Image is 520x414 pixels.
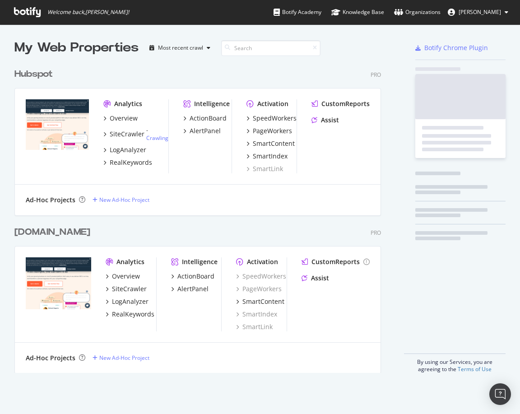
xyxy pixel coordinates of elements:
[371,229,381,237] div: Pro
[242,297,284,306] div: SmartContent
[177,272,214,281] div: ActionBoard
[311,257,360,266] div: CustomReports
[26,99,89,150] img: hubspot.com
[253,114,297,123] div: SpeedWorkers
[112,272,140,281] div: Overview
[146,41,214,55] button: Most recent crawl
[371,71,381,79] div: Pro
[321,99,370,108] div: CustomReports
[321,116,339,125] div: Assist
[253,152,288,161] div: SmartIndex
[311,116,339,125] a: Assist
[103,114,138,123] a: Overview
[236,310,277,319] a: SmartIndex
[106,272,140,281] a: Overview
[14,68,56,81] a: Hubspot
[424,43,488,52] div: Botify Chrome Plugin
[257,99,288,108] div: Activation
[99,196,149,204] div: New Ad-Hoc Project
[394,8,441,17] div: Organizations
[93,354,149,362] a: New Ad-Hoc Project
[190,126,221,135] div: AlertPanel
[246,114,297,123] a: SpeedWorkers
[182,257,218,266] div: Intelligence
[114,99,142,108] div: Analytics
[177,284,209,293] div: AlertPanel
[404,354,506,373] div: By using our Services, you are agreeing to the
[146,134,168,142] a: Crawling
[171,284,209,293] a: AlertPanel
[158,45,203,51] div: Most recent crawl
[246,139,295,148] a: SmartContent
[103,158,152,167] a: RealKeywords
[112,297,149,306] div: LogAnalyzer
[146,126,168,142] div: -
[26,195,75,205] div: Ad-Hoc Projects
[103,126,168,142] a: SiteCrawler- Crawling
[103,145,146,154] a: LogAnalyzer
[253,139,295,148] div: SmartContent
[246,164,283,173] a: SmartLink
[489,383,511,405] div: Open Intercom Messenger
[253,126,292,135] div: PageWorkers
[110,145,146,154] div: LogAnalyzer
[311,274,329,283] div: Assist
[47,9,129,16] span: Welcome back, [PERSON_NAME] !
[247,257,278,266] div: Activation
[14,226,90,239] div: [DOMAIN_NAME]
[93,196,149,204] a: New Ad-Hoc Project
[106,284,147,293] a: SiteCrawler
[112,284,147,293] div: SiteCrawler
[14,68,53,81] div: Hubspot
[236,297,284,306] a: SmartContent
[183,114,227,123] a: ActionBoard
[26,354,75,363] div: Ad-Hoc Projects
[14,39,139,57] div: My Web Properties
[331,8,384,17] div: Knowledge Base
[236,284,282,293] a: PageWorkers
[14,57,388,373] div: grid
[236,322,273,331] a: SmartLink
[171,272,214,281] a: ActionBoard
[302,274,329,283] a: Assist
[190,114,227,123] div: ActionBoard
[112,310,154,319] div: RealKeywords
[302,257,370,266] a: CustomReports
[110,158,152,167] div: RealKeywords
[194,99,230,108] div: Intelligence
[110,114,138,123] div: Overview
[99,354,149,362] div: New Ad-Hoc Project
[459,8,501,16] span: Alan Santillan
[311,99,370,108] a: CustomReports
[110,130,144,139] div: SiteCrawler
[106,310,154,319] a: RealKeywords
[441,5,515,19] button: [PERSON_NAME]
[246,152,288,161] a: SmartIndex
[116,257,144,266] div: Analytics
[458,365,492,373] a: Terms of Use
[183,126,221,135] a: AlertPanel
[106,297,149,306] a: LogAnalyzer
[246,126,292,135] a: PageWorkers
[236,272,286,281] a: SpeedWorkers
[26,257,91,310] img: hubspot-bulkdataexport.com
[221,40,320,56] input: Search
[14,226,94,239] a: [DOMAIN_NAME]
[415,43,488,52] a: Botify Chrome Plugin
[274,8,321,17] div: Botify Academy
